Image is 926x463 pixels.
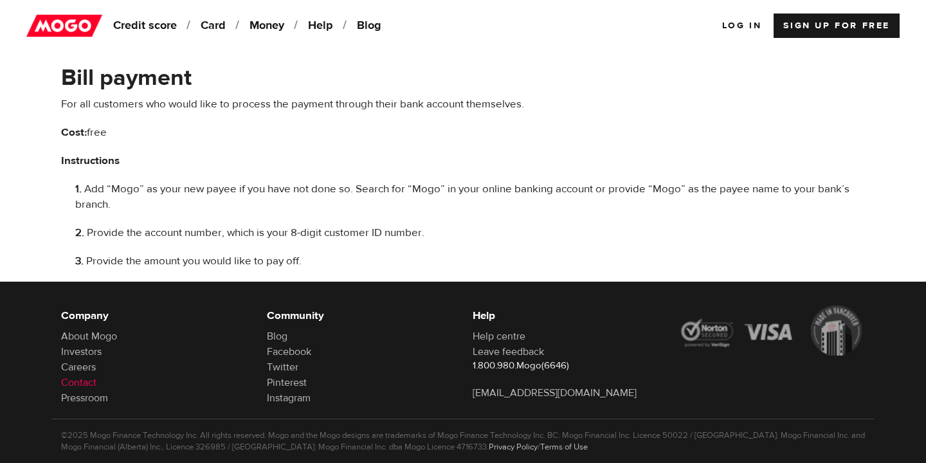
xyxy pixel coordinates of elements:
h6: Company [61,308,248,323]
p: ©2025 Mogo Finance Technology Inc. All rights reserved. Mogo and the Mogo designs are trademarks ... [61,430,865,453]
a: Log In [722,14,762,38]
a: Leave feedback [473,345,544,358]
h6: Help [473,308,659,323]
a: Instagram [267,392,311,404]
a: Privacy Policy [489,442,538,452]
a: Help [304,14,351,38]
a: Card [196,14,244,38]
p: 1.800.980.Mogo(6646) [473,359,659,372]
img: legal-icons-92a2ffecb4d32d839781d1b4e4802d7b.png [678,305,865,356]
a: Help centre [473,330,525,343]
b: Cost: [61,125,87,140]
p: free [61,125,865,140]
h2: Bill payment [61,64,865,91]
a: Blog [352,14,395,38]
a: Credit score [109,14,195,38]
a: Blog [267,330,287,343]
p: For all customers who would like to process the payment through their bank account themselves. [61,96,865,112]
a: Contact [61,376,96,389]
span: Provide the account number, which is your 8-digit customer ID number. [87,226,424,240]
a: Twitter [267,361,298,374]
a: Terms of Use [540,442,588,452]
b: Instructions [61,154,120,168]
a: Facebook [267,345,311,358]
a: About Mogo [61,330,117,343]
span: Add “Mogo” as your new payee if you have not done so. Search for “Mogo” in your online banking ac... [75,182,849,212]
a: Pressroom [61,392,108,404]
h6: Community [267,308,453,323]
a: Money [245,14,302,38]
span: Provide the amount you would like to pay off. [86,254,302,268]
a: Sign up for Free [774,14,900,38]
img: mogo_logo-11ee424be714fa7cbb0f0f49df9e16ec.png [26,14,102,38]
a: [EMAIL_ADDRESS][DOMAIN_NAME] [473,386,637,399]
a: Careers [61,361,96,374]
a: Investors [61,345,102,358]
a: Pinterest [267,376,307,389]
